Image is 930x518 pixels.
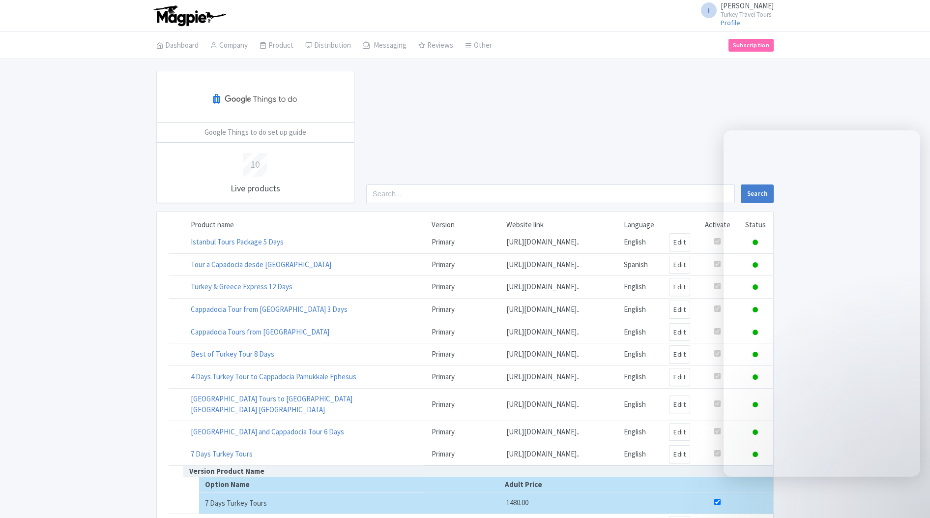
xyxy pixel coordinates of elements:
[669,345,690,364] a: Edit
[721,1,774,10] span: [PERSON_NAME]
[669,423,690,441] a: Edit
[424,253,499,276] td: Primary
[424,321,499,343] td: Primary
[424,343,499,366] td: Primary
[616,443,662,466] td: English
[616,231,662,254] td: English
[191,349,274,359] a: Best of Turkey Tour 8 Days
[215,153,295,172] div: 10
[191,282,292,291] a: Turkey & Greece Express 12 Days
[191,427,344,436] a: [GEOGRAPHIC_DATA] and Cappadocia Tour 6 Days
[191,372,356,381] a: 4 Days Turkey Tour to Cappadocia Pamukkale Ephesus
[499,253,617,276] td: [URL][DOMAIN_NAME]..
[728,39,774,52] a: Subscription
[721,11,774,18] small: Turkey Travel Tours
[499,366,617,388] td: [URL][DOMAIN_NAME]..
[191,305,348,314] a: Cappadocia Tour from [GEOGRAPHIC_DATA] 3 Days
[669,256,690,274] a: Edit
[151,5,228,27] img: logo-ab69f6fb50320c5b225c76a69d11143b.png
[669,368,690,386] a: Edit
[424,231,499,254] td: Primary
[499,421,617,443] td: [URL][DOMAIN_NAME]..
[499,276,617,299] td: [URL][DOMAIN_NAME]..
[499,443,617,466] td: [URL][DOMAIN_NAME]..
[191,449,253,458] a: 7 Days Turkey Tours
[669,323,690,341] a: Edit
[616,421,662,443] td: English
[305,32,351,60] a: Distribution
[616,321,662,343] td: English
[616,388,662,421] td: English
[616,253,662,276] td: Spanish
[156,32,199,60] a: Dashboard
[366,184,735,203] input: Search...
[616,366,662,388] td: English
[499,480,542,489] span: Adult Price
[424,443,499,466] td: Primary
[669,445,690,463] a: Edit
[204,127,306,137] a: Google Things to do set up guide
[499,321,617,343] td: [URL][DOMAIN_NAME]..
[215,182,295,195] p: Live products
[465,32,492,60] a: Other
[499,298,617,321] td: [URL][DOMAIN_NAME]..
[199,479,424,490] div: Option Name
[701,2,717,18] span: I
[260,32,293,60] a: Product
[669,396,690,414] a: Edit
[669,301,690,319] a: Edit
[183,466,264,476] span: Version Product Name
[191,327,329,336] a: Cappadocia Tours from [GEOGRAPHIC_DATA]
[424,276,499,299] td: Primary
[424,421,499,443] td: Primary
[424,388,499,421] td: Primary
[695,2,774,18] a: I [PERSON_NAME] Turkey Travel Tours
[721,18,740,27] a: Profile
[669,278,690,296] a: Edit
[363,32,407,60] a: Messaging
[616,276,662,299] td: English
[616,219,662,231] td: Language
[499,492,617,514] td: 1480.00
[191,394,352,415] a: [GEOGRAPHIC_DATA] Tours to [GEOGRAPHIC_DATA] [GEOGRAPHIC_DATA] [GEOGRAPHIC_DATA]
[499,343,617,366] td: [URL][DOMAIN_NAME]..
[183,219,424,231] td: Product name
[418,32,453,60] a: Reviews
[724,130,920,477] iframe: Intercom live chat
[499,231,617,254] td: [URL][DOMAIN_NAME]..
[205,498,267,509] span: 7 Days Turkey Tours
[424,298,499,321] td: Primary
[210,32,248,60] a: Company
[616,343,662,366] td: English
[424,219,499,231] td: Version
[191,260,331,269] a: Tour a Capadocia desde [GEOGRAPHIC_DATA]
[697,219,738,231] td: Activate
[211,83,299,115] img: kvarzr6begmig94msh6q.svg
[616,298,662,321] td: English
[897,485,920,508] iframe: Intercom live chat
[191,237,284,246] a: Istanbul Tours Package 5 Days
[424,366,499,388] td: Primary
[499,388,617,421] td: [URL][DOMAIN_NAME]..
[669,233,690,251] a: Edit
[499,219,617,231] td: Website link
